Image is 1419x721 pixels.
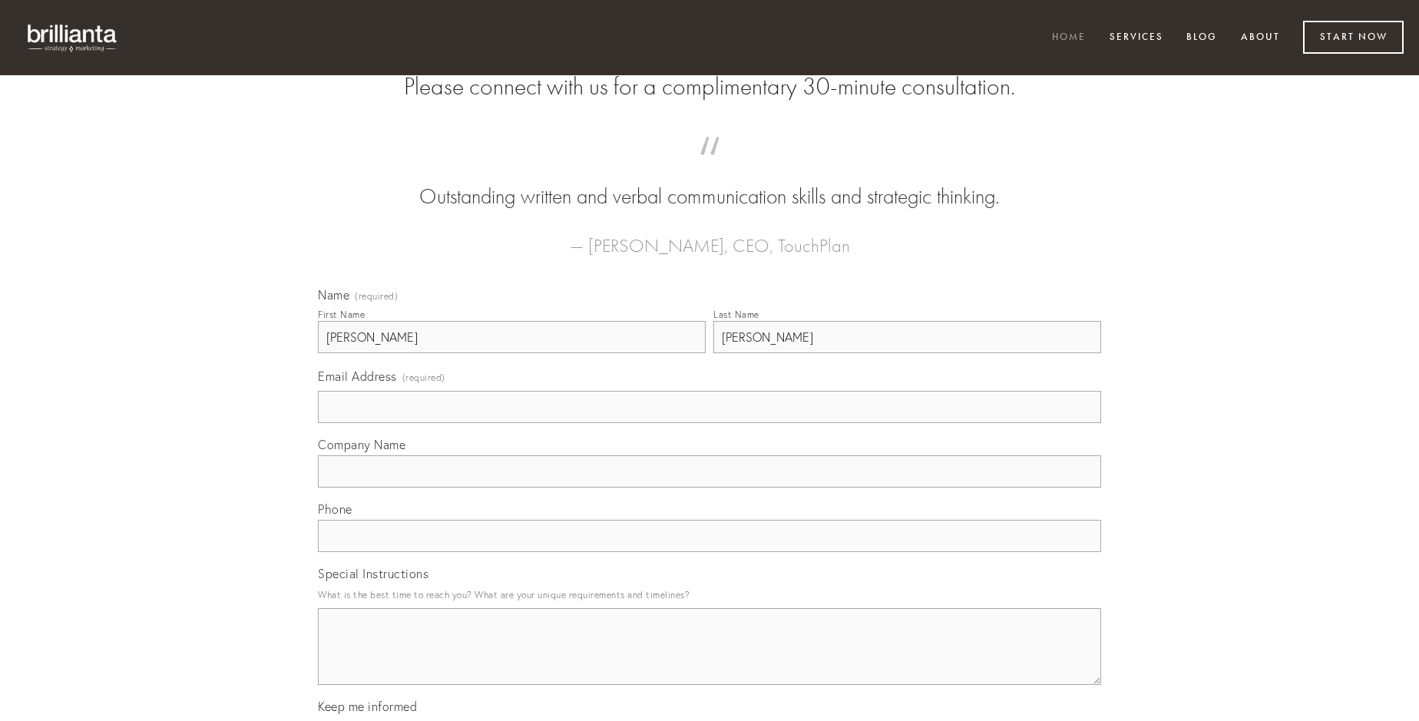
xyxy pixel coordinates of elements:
[318,584,1101,605] p: What is the best time to reach you? What are your unique requirements and timelines?
[318,309,365,320] div: First Name
[318,369,397,384] span: Email Address
[1303,21,1404,54] a: Start Now
[15,15,131,60] img: brillianta - research, strategy, marketing
[318,287,349,303] span: Name
[342,152,1077,212] blockquote: Outstanding written and verbal communication skills and strategic thinking.
[318,501,352,517] span: Phone
[318,566,428,581] span: Special Instructions
[318,437,405,452] span: Company Name
[318,72,1101,101] h2: Please connect with us for a complimentary 30-minute consultation.
[318,699,417,714] span: Keep me informed
[1100,25,1173,51] a: Services
[1231,25,1290,51] a: About
[342,212,1077,261] figcaption: — [PERSON_NAME], CEO, TouchPlan
[1176,25,1227,51] a: Blog
[342,152,1077,182] span: “
[355,292,398,301] span: (required)
[1042,25,1096,51] a: Home
[402,367,445,388] span: (required)
[713,309,759,320] div: Last Name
